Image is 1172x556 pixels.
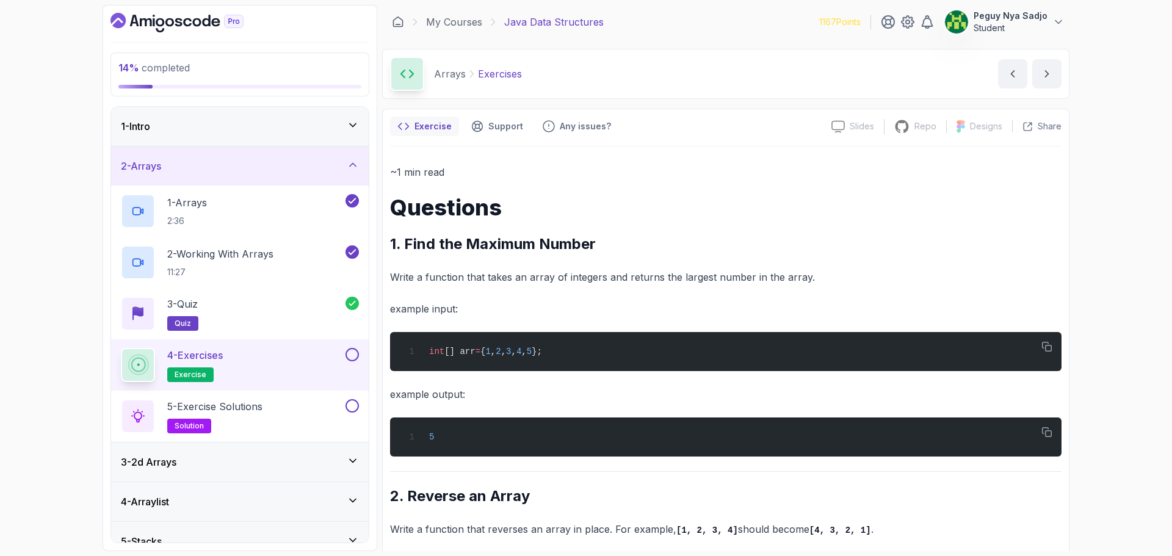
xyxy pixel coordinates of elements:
h3: 4 - Arraylist [121,494,169,509]
span: = [476,347,480,356]
a: My Courses [426,15,482,29]
span: , [491,347,496,356]
button: notes button [390,117,459,136]
h2: 2. Reverse an Array [390,486,1062,506]
p: Write a function that takes an array of integers and returns the largest number in the array. [390,269,1062,286]
h2: 1. Find the Maximum Number [390,234,1062,254]
span: completed [118,62,190,74]
p: 2:36 [167,215,207,227]
span: 3 [506,347,511,356]
p: Repo [914,120,936,132]
p: 11:27 [167,266,273,278]
h3: 1 - Intro [121,119,150,134]
button: Share [1012,120,1062,132]
span: , [511,347,516,356]
span: 5 [527,347,532,356]
p: 1 - Arrays [167,195,207,210]
p: Designs [970,120,1002,132]
span: quiz [175,319,191,328]
a: Dashboard [392,16,404,28]
button: Feedback button [535,117,618,136]
h3: 5 - Stacks [121,534,162,549]
button: 1-Intro [111,107,369,146]
p: 4 - Exercises [167,348,223,363]
button: previous content [998,59,1027,88]
span: [] arr [444,347,475,356]
img: user profile image [945,10,968,34]
p: example output: [390,386,1062,403]
h3: 3 - 2d Arrays [121,455,176,469]
span: exercise [175,370,206,380]
button: 1-Arrays2:36 [121,194,359,228]
p: Student [974,22,1047,34]
span: 2 [496,347,501,356]
span: int [429,347,444,356]
button: 3-Quizquiz [121,297,359,331]
p: Write a function that reverses an array in place. For example, should become . [390,521,1062,538]
span: 4 [516,347,521,356]
code: [4, 3, 2, 1] [809,525,871,535]
p: Java Data Structures [504,15,604,29]
span: { [480,347,485,356]
code: [1, 2, 3, 4] [676,525,738,535]
h1: Questions [390,195,1062,220]
p: example input: [390,300,1062,317]
button: next content [1032,59,1062,88]
span: , [521,347,526,356]
button: 4-Arraylist [111,482,369,521]
span: solution [175,421,204,431]
span: }; [532,347,542,356]
button: Support button [464,117,530,136]
p: Share [1038,120,1062,132]
span: 1 [485,347,490,356]
p: Peguy Nya Sadjo [974,10,1047,22]
p: Exercise [414,120,452,132]
button: 4-Exercisesexercise [121,348,359,382]
p: 1167 Points [819,16,861,28]
button: 3-2d Arrays [111,442,369,482]
p: Any issues? [560,120,611,132]
p: ~1 min read [390,164,1062,181]
p: 3 - Quiz [167,297,198,311]
span: 14 % [118,62,139,74]
button: 2-Arrays [111,146,369,186]
p: Support [488,120,523,132]
button: 2-Working With Arrays11:27 [121,245,359,280]
a: Dashboard [110,13,272,32]
button: user profile imagePeguy Nya SadjoStudent [944,10,1065,34]
p: Exercises [478,67,522,81]
p: Arrays [434,67,466,81]
p: 2 - Working With Arrays [167,247,273,261]
p: Slides [850,120,874,132]
button: 5-Exercise Solutionssolution [121,399,359,433]
h3: 2 - Arrays [121,159,161,173]
span: , [501,347,506,356]
span: 5 [429,432,434,442]
p: 5 - Exercise Solutions [167,399,262,414]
